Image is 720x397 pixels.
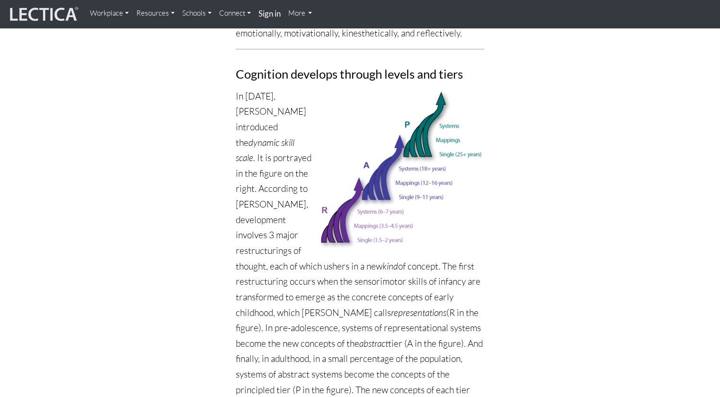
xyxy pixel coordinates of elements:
[215,4,255,23] a: Connect
[133,4,178,23] a: Resources
[382,261,398,272] i: kind
[178,4,215,23] a: Schools
[359,338,388,349] i: abstract
[255,4,284,24] a: Sign in
[8,5,79,23] img: lecticalive
[391,307,446,318] i: representations
[284,4,316,23] a: More
[86,4,133,23] a: Workplace
[236,67,484,81] h3: Cognition develops through levels and tiers
[236,137,294,164] i: dynamic skill scale
[258,9,281,18] strong: Sign in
